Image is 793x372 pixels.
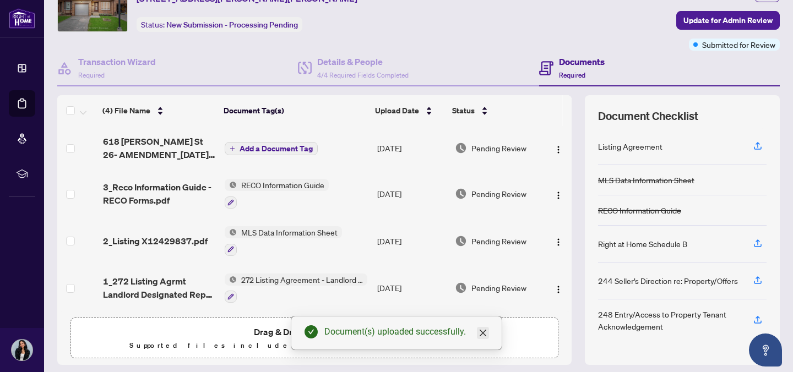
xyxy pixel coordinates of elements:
[237,273,367,286] span: 272 Listing Agreement - Landlord Designated Representation Agreement Authority to Offer for Lease
[71,318,558,359] span: Drag & Drop orUpload FormsSupported files include .PDF, .JPG, .JPEG, .PNG under25MB
[683,12,773,29] span: Update for Admin Review
[12,340,32,360] img: Profile Icon
[371,95,448,126] th: Upload Date
[554,238,563,247] img: Logo
[78,71,105,79] span: Required
[550,185,567,203] button: Logo
[225,179,237,191] img: Status Icon
[676,11,780,30] button: Update for Admin Review
[225,226,237,238] img: Status Icon
[9,8,35,29] img: logo
[559,71,585,79] span: Required
[103,135,216,161] span: 618 [PERSON_NAME] St 26- AMENDMENT_[DATE] 23_19_10.pdf
[317,71,409,79] span: 4/4 Required Fields Completed
[702,39,775,51] span: Submitted for Review
[78,55,156,68] h4: Transaction Wizard
[373,170,450,217] td: [DATE]
[137,17,302,32] div: Status:
[455,142,467,154] img: Document Status
[554,145,563,154] img: Logo
[455,235,467,247] img: Document Status
[448,95,541,126] th: Status
[749,333,782,366] button: Open asap
[559,55,605,68] h4: Documents
[373,217,450,265] td: [DATE]
[550,279,567,297] button: Logo
[230,146,235,151] span: plus
[554,191,563,200] img: Logo
[550,139,567,157] button: Logo
[479,329,487,337] span: close
[477,327,489,339] a: Close
[455,188,467,200] img: Document Status
[78,339,551,352] p: Supported files include .PDF, .JPG, .JPEG, .PNG under 25 MB
[254,325,375,339] span: Drag & Drop or
[550,232,567,250] button: Logo
[598,308,740,332] div: 248 Entry/Access to Property Tenant Acknowledgement
[225,273,367,303] button: Status Icon272 Listing Agreement - Landlord Designated Representation Agreement Authority to Offe...
[324,325,488,338] div: Document(s) uploaded successfully.
[225,273,237,286] img: Status Icon
[225,179,329,209] button: Status IconRECO Information Guide
[225,142,318,155] button: Add a Document Tag
[471,188,526,200] span: Pending Review
[598,275,738,287] div: 244 Seller’s Direction re: Property/Offers
[598,140,662,152] div: Listing Agreement
[373,265,450,312] td: [DATE]
[375,105,419,117] span: Upload Date
[471,235,526,247] span: Pending Review
[98,95,219,126] th: (4) File Name
[103,180,216,207] span: 3_Reco Information Guide - RECO Forms.pdf
[471,282,526,294] span: Pending Review
[598,108,698,124] span: Document Checklist
[317,55,409,68] h4: Details & People
[103,275,216,301] span: 1_272 Listing Agrmt Landlord Designated Rep Agrmt Auth to Offer for Lease - PropTx-[PERSON_NAME].pdf
[102,105,150,117] span: (4) File Name
[455,282,467,294] img: Document Status
[237,179,329,191] span: RECO Information Guide
[166,20,298,30] span: New Submission - Processing Pending
[225,141,318,156] button: Add a Document Tag
[471,142,526,154] span: Pending Review
[598,238,687,250] div: Right at Home Schedule B
[452,105,475,117] span: Status
[598,174,694,186] div: MLS Data Information Sheet
[598,204,681,216] div: RECO Information Guide
[103,234,208,248] span: 2_Listing X12429837.pdf
[219,95,371,126] th: Document Tag(s)
[554,285,563,294] img: Logo
[237,226,342,238] span: MLS Data Information Sheet
[240,145,313,152] span: Add a Document Tag
[373,126,450,170] td: [DATE]
[225,226,342,256] button: Status IconMLS Data Information Sheet
[305,325,318,338] span: check-circle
